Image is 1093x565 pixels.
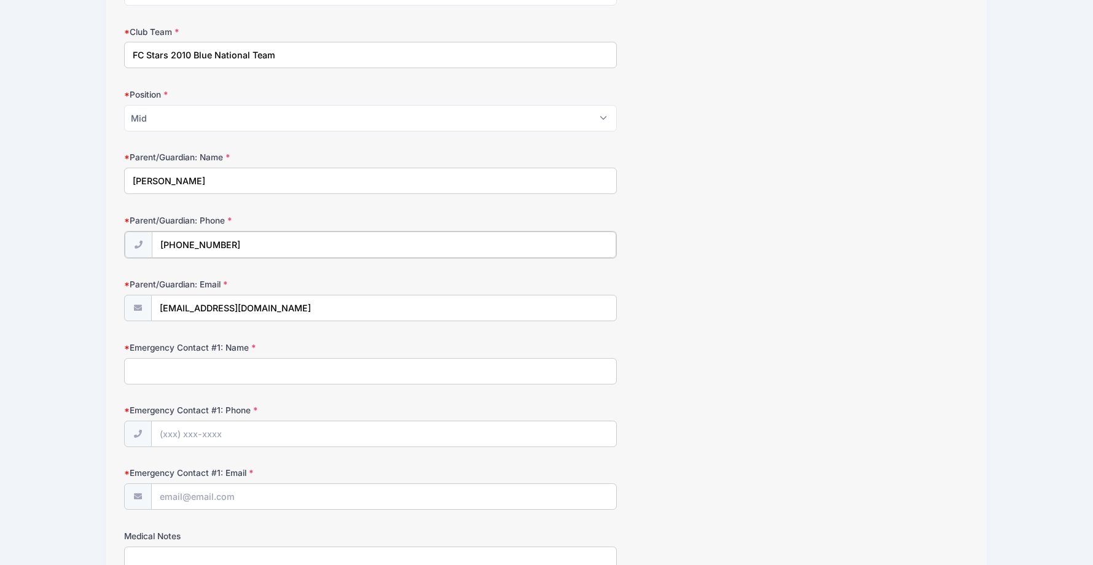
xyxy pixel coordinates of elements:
[124,341,405,354] label: Emergency Contact #1: Name
[124,214,405,227] label: Parent/Guardian: Phone
[151,421,617,447] input: (xxx) xxx-xxxx
[124,151,405,163] label: Parent/Guardian: Name
[124,467,405,479] label: Emergency Contact #1: Email
[151,295,617,321] input: email@email.com
[124,278,405,290] label: Parent/Guardian: Email
[124,530,405,542] label: Medical Notes
[152,232,616,258] input: (xxx) xxx-xxxx
[124,88,405,101] label: Position
[124,404,405,416] label: Emergency Contact #1: Phone
[151,483,617,510] input: email@email.com
[124,26,405,38] label: Club Team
